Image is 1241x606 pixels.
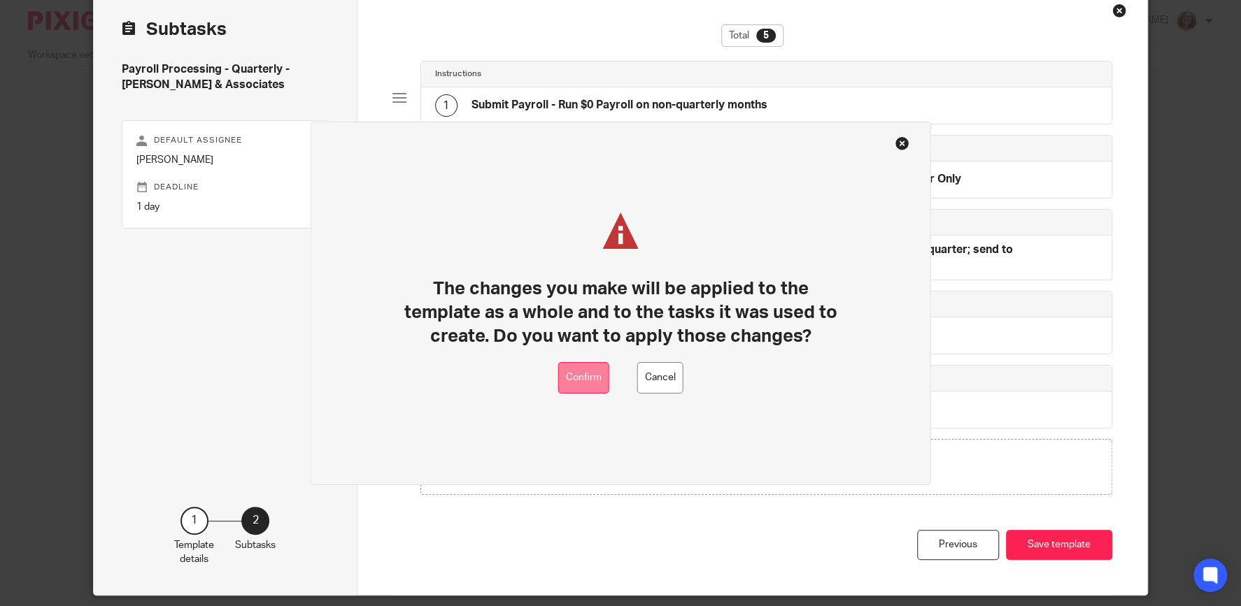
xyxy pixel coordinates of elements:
[136,153,313,167] p: [PERSON_NAME]
[1006,530,1112,560] button: Save template
[471,98,767,113] h4: Submit Payroll - Run $0 Payroll on non-quarterly months
[241,507,269,535] div: 2
[435,68,481,80] h4: Instructions
[174,538,214,567] p: Template details
[637,362,683,394] button: Cancel
[1112,3,1126,17] div: Close this dialog window
[435,94,458,117] div: 1
[136,135,313,146] p: Default assignee
[136,200,313,214] p: 1 day
[122,62,328,92] h4: Payroll Processing - Quarterly - [PERSON_NAME] & Associates
[756,29,776,43] div: 5
[180,507,208,535] div: 1
[235,538,276,552] p: Subtasks
[917,530,999,560] div: Previous
[136,182,313,193] p: Deadline
[558,362,609,394] button: Confirm
[404,276,837,348] h1: The changes you make will be applied to the template as a whole and to the tasks it was used to c...
[122,17,227,41] h2: Subtasks
[721,24,783,47] div: Total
